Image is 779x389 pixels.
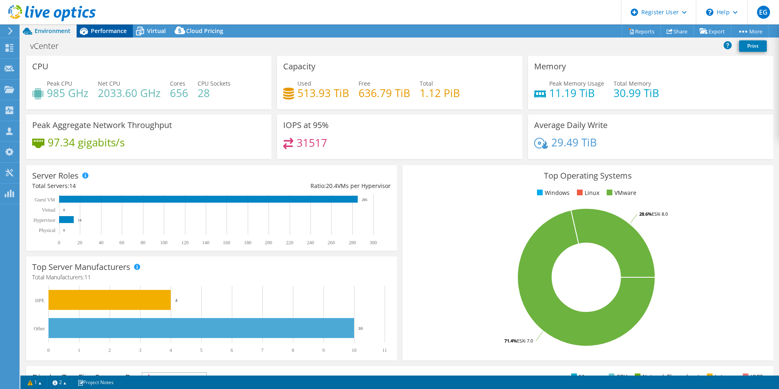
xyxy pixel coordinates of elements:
[297,80,311,87] span: Used
[420,80,433,87] span: Total
[693,25,731,38] a: Export
[47,80,72,87] span: Peak CPU
[170,80,185,87] span: Cores
[382,347,387,353] text: 11
[35,298,44,303] text: HPE
[549,88,604,97] h4: 11.19 TiB
[534,121,607,130] h3: Average Daily Write
[141,240,145,245] text: 80
[223,240,230,245] text: 160
[283,121,329,130] h3: IOPS at 95%
[142,373,206,382] span: IOPS
[32,263,130,272] h3: Top Server Manufacturers
[211,181,391,190] div: Ratio: VMs per Hypervisor
[362,198,367,202] text: 285
[84,273,91,281] span: 11
[63,228,65,232] text: 0
[614,88,659,97] h4: 30.99 TiB
[170,88,188,97] h4: 656
[35,197,55,203] text: Guest VM
[175,298,178,303] text: 4
[119,240,124,245] text: 60
[307,240,314,245] text: 240
[26,42,71,51] h1: vCenter
[47,347,50,353] text: 0
[614,80,651,87] span: Total Memory
[42,207,56,213] text: Virtual
[32,181,211,190] div: Total Servers:
[757,6,770,19] span: EG
[605,188,636,197] li: VMware
[98,80,120,87] span: Net CPU
[139,347,141,353] text: 3
[297,138,327,147] h4: 31517
[231,347,233,353] text: 6
[91,27,127,35] span: Performance
[78,347,80,353] text: 1
[33,217,55,223] text: Hypervisor
[517,338,533,344] tspan: ESXi 7.0
[328,240,335,245] text: 260
[731,25,769,38] a: More
[349,240,356,245] text: 280
[32,273,391,282] h4: Total Manufacturers:
[198,88,231,97] h4: 28
[160,240,167,245] text: 100
[198,80,231,87] span: CPU Sockets
[409,171,767,180] h3: Top Operating Systems
[261,347,264,353] text: 7
[78,218,82,222] text: 14
[98,88,161,97] h4: 2033.60 GHz
[22,377,47,387] a: 1
[622,25,661,38] a: Reports
[639,211,652,217] tspan: 28.6%
[32,171,79,180] h3: Server Roles
[99,240,103,245] text: 40
[202,240,209,245] text: 140
[705,372,735,381] li: Latency
[108,347,111,353] text: 2
[58,240,60,245] text: 0
[286,240,293,245] text: 220
[607,372,627,381] li: CPU
[549,80,604,87] span: Peak Memory Usage
[359,88,410,97] h4: 636.79 TiB
[48,138,125,147] h4: 97.34 gigabits/s
[652,211,668,217] tspan: ESXi 8.0
[706,9,713,16] svg: \n
[186,27,223,35] span: Cloud Pricing
[69,182,76,190] span: 14
[200,347,202,353] text: 5
[34,326,45,332] text: Other
[292,347,294,353] text: 8
[169,347,172,353] text: 4
[420,88,460,97] h4: 1.12 PiB
[739,40,767,52] a: Print
[535,188,570,197] li: Windows
[633,372,700,381] li: Network Throughput
[504,338,517,344] tspan: 71.4%
[660,25,694,38] a: Share
[47,88,88,97] h4: 985 GHz
[47,377,72,387] a: 2
[32,62,48,71] h3: CPU
[358,326,363,331] text: 10
[575,188,599,197] li: Linux
[147,27,166,35] span: Virtual
[39,228,55,233] text: Physical
[63,208,65,212] text: 0
[551,138,597,147] h4: 29.49 TiB
[32,121,172,130] h3: Peak Aggregate Network Throughput
[370,240,377,245] text: 300
[72,377,119,387] a: Project Notes
[265,240,272,245] text: 200
[359,80,370,87] span: Free
[35,27,70,35] span: Environment
[352,347,356,353] text: 10
[283,62,315,71] h3: Capacity
[569,372,601,381] li: Memory
[297,88,349,97] h4: 513.93 TiB
[322,347,325,353] text: 9
[534,62,566,71] h3: Memory
[326,182,337,190] span: 20.4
